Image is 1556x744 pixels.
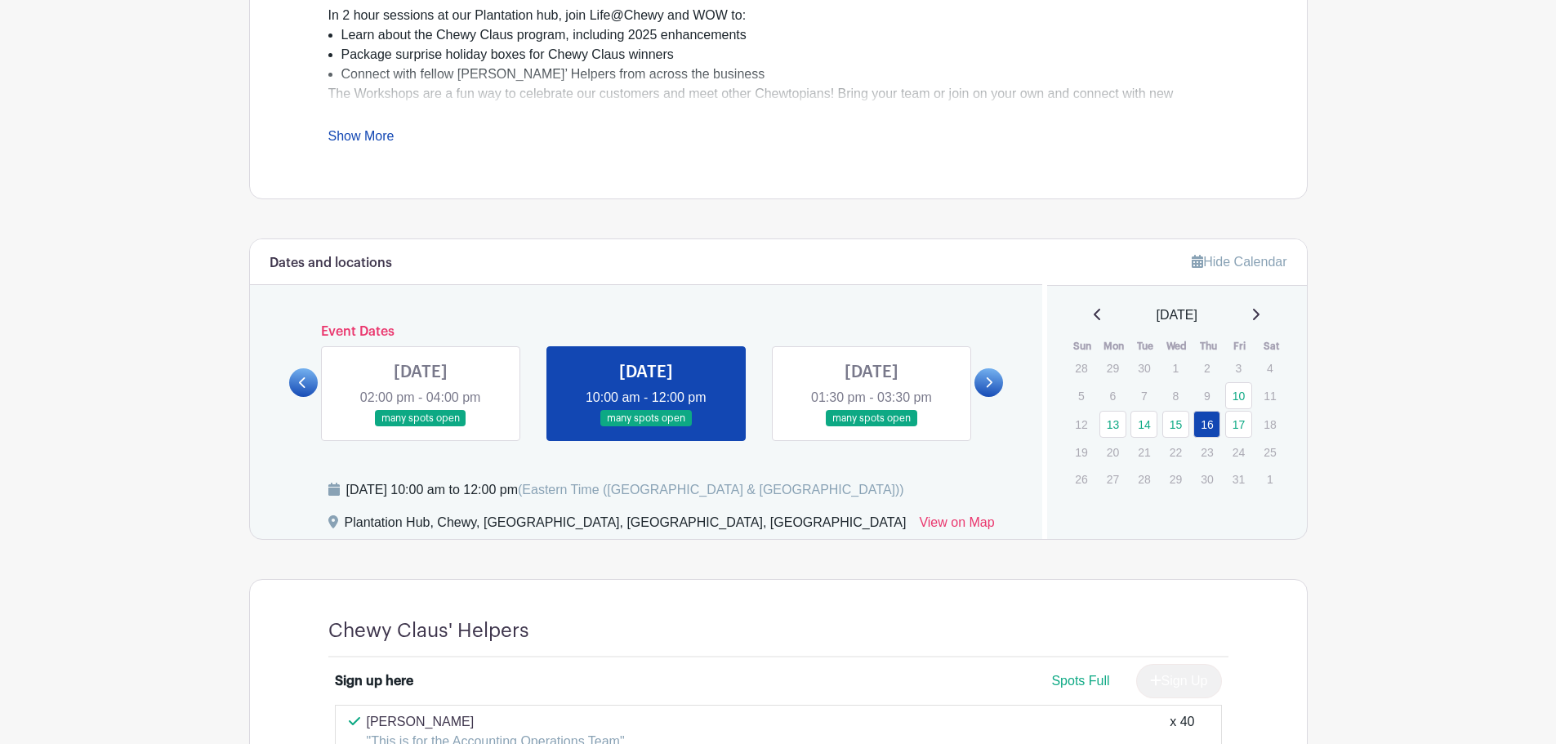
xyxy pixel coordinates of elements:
div: Sign up here [335,671,413,691]
a: Show More [328,129,395,149]
a: 13 [1099,411,1126,438]
a: Hide Calendar [1192,255,1286,269]
th: Fri [1224,338,1256,354]
p: 28 [1068,355,1095,381]
p: 22 [1162,439,1189,465]
p: 1 [1162,355,1189,381]
p: 7 [1130,383,1157,408]
p: 5 [1068,383,1095,408]
p: 25 [1256,439,1283,465]
p: [PERSON_NAME] [367,712,625,732]
p: 9 [1193,383,1220,408]
th: Thu [1193,338,1224,354]
p: 23 [1193,439,1220,465]
a: 15 [1162,411,1189,438]
p: 1 [1256,466,1283,492]
a: 10 [1225,382,1252,409]
li: Learn about the Chewy Claus program, including 2025 enhancements [341,25,1228,45]
p: 28 [1130,466,1157,492]
p: 21 [1130,439,1157,465]
p: 26 [1068,466,1095,492]
p: 19 [1068,439,1095,465]
a: 17 [1225,411,1252,438]
p: 30 [1193,466,1220,492]
div: In 2 hour sessions at our Plantation hub, join Life@Chewy and WOW to: [328,6,1228,25]
p: 2 [1193,355,1220,381]
a: View on Map [919,513,994,539]
span: (Eastern Time ([GEOGRAPHIC_DATA] & [GEOGRAPHIC_DATA])) [518,483,904,497]
p: 29 [1099,355,1126,381]
p: 27 [1099,466,1126,492]
p: 30 [1130,355,1157,381]
h6: Event Dates [318,324,975,340]
p: 20 [1099,439,1126,465]
p: 31 [1225,466,1252,492]
p: 11 [1256,383,1283,408]
div: The Workshops are a fun way to celebrate our customers and meet other Chewtopians! Bring your tea... [328,84,1228,221]
th: Sun [1067,338,1099,354]
th: Sat [1255,338,1287,354]
p: 24 [1225,439,1252,465]
a: 14 [1130,411,1157,438]
li: Package surprise holiday boxes for Chewy Claus winners [341,45,1228,65]
a: 16 [1193,411,1220,438]
span: Spots Full [1051,674,1109,688]
span: [DATE] [1157,305,1197,325]
th: Mon [1099,338,1130,354]
p: 4 [1256,355,1283,381]
p: 12 [1068,412,1095,437]
h4: Chewy Claus' Helpers [328,619,529,643]
p: 18 [1256,412,1283,437]
p: 8 [1162,383,1189,408]
p: 29 [1162,466,1189,492]
h6: Dates and locations [270,256,392,271]
div: [DATE] 10:00 am to 12:00 pm [346,480,904,500]
p: 6 [1099,383,1126,408]
p: 3 [1225,355,1252,381]
th: Tue [1130,338,1161,354]
li: Connect with fellow [PERSON_NAME]’ Helpers from across the business [341,65,1228,84]
th: Wed [1161,338,1193,354]
div: Plantation Hub, Chewy, [GEOGRAPHIC_DATA], [GEOGRAPHIC_DATA], [GEOGRAPHIC_DATA] [345,513,907,539]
